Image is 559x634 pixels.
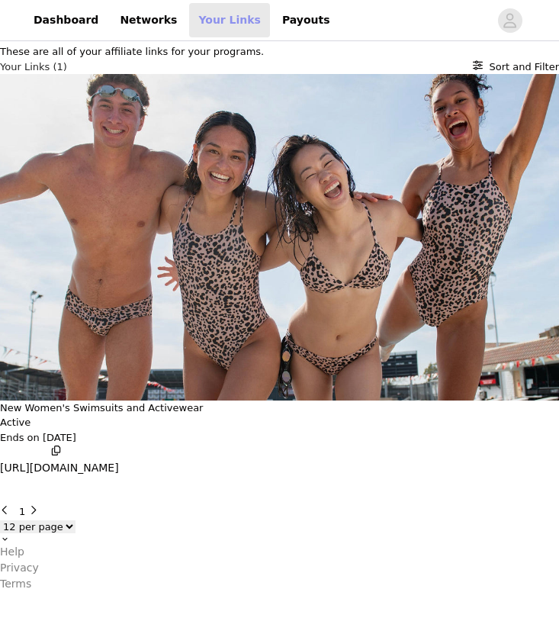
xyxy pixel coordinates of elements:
button: Go to next page [28,504,44,520]
a: Dashboard [24,3,108,37]
a: Your Links [189,3,270,37]
a: Networks [111,3,186,37]
a: Payouts [273,3,339,37]
button: Go To Page 1 [19,504,25,520]
button: Sort and Filter [473,60,559,75]
div: avatar [503,8,517,33]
